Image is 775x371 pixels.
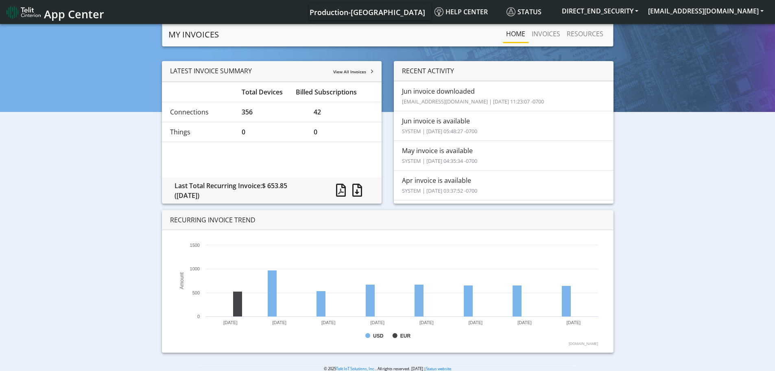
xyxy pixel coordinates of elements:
div: Connections [164,107,236,117]
a: Help center [431,4,503,20]
div: RECURRING INVOICE TREND [162,210,613,230]
span: Status [506,7,541,16]
img: status.svg [506,7,515,16]
div: Total Devices [236,87,290,97]
img: logo-telit-cinterion-gw-new.png [7,6,41,19]
div: 0 [236,127,308,137]
li: Jun invoice is available [394,111,613,141]
div: Things [164,127,236,137]
li: May invoice is available [394,140,613,171]
div: Billed Subscriptions [290,87,380,97]
button: DIRECT_END_SECURITY [557,4,643,18]
text: [DATE] [566,320,581,325]
text: 1500 [190,243,199,248]
text: EUR [400,333,410,339]
text: [DATE] [419,320,434,325]
text: 1000 [190,266,199,271]
span: $ 653.85 [262,181,287,190]
small: SYSTEM | [DATE] 03:37:52 -0700 [402,187,477,194]
a: INVOICES [528,26,563,42]
text: Amount [179,272,185,289]
div: 42 [308,107,380,117]
a: RESOURCES [563,26,607,42]
text: [DATE] [321,320,336,325]
button: [EMAIL_ADDRESS][DOMAIN_NAME] [643,4,768,18]
li: Apr invoice is available [394,170,613,200]
a: Home [503,26,528,42]
img: knowledge.svg [434,7,443,16]
text: 500 [192,290,199,295]
div: Last Total Recurring Invoice: [168,181,323,200]
text: [DOMAIN_NAME] [569,342,598,346]
span: App Center [44,7,104,22]
div: LATEST INVOICE SUMMARY [162,61,382,82]
text: 0 [197,314,200,319]
text: [DATE] [223,320,238,325]
a: MY INVOICES [168,26,219,43]
span: View All Invoices [333,69,366,75]
span: Help center [434,7,488,16]
text: [DATE] [370,320,384,325]
li: Mar report downloaded [394,200,613,230]
a: App Center [7,3,103,21]
li: Jun invoice downloaded [394,81,613,111]
small: SYSTEM | [DATE] 04:35:34 -0700 [402,157,477,165]
a: Status [503,4,557,20]
div: 0 [308,127,380,137]
small: [EMAIL_ADDRESS][DOMAIN_NAME] | [DATE] 11:23:07 -0700 [402,98,544,105]
small: SYSTEM | [DATE] 05:48:27 -0700 [402,127,477,135]
text: [DATE] [517,320,532,325]
span: Production-[GEOGRAPHIC_DATA] [310,7,425,17]
a: Your current platform instance [309,4,425,20]
div: ([DATE]) [175,191,317,200]
div: RECENT ACTIVITY [394,61,613,81]
text: [DATE] [272,320,286,325]
text: [DATE] [468,320,482,325]
div: 356 [236,107,308,117]
text: USD [373,333,384,339]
